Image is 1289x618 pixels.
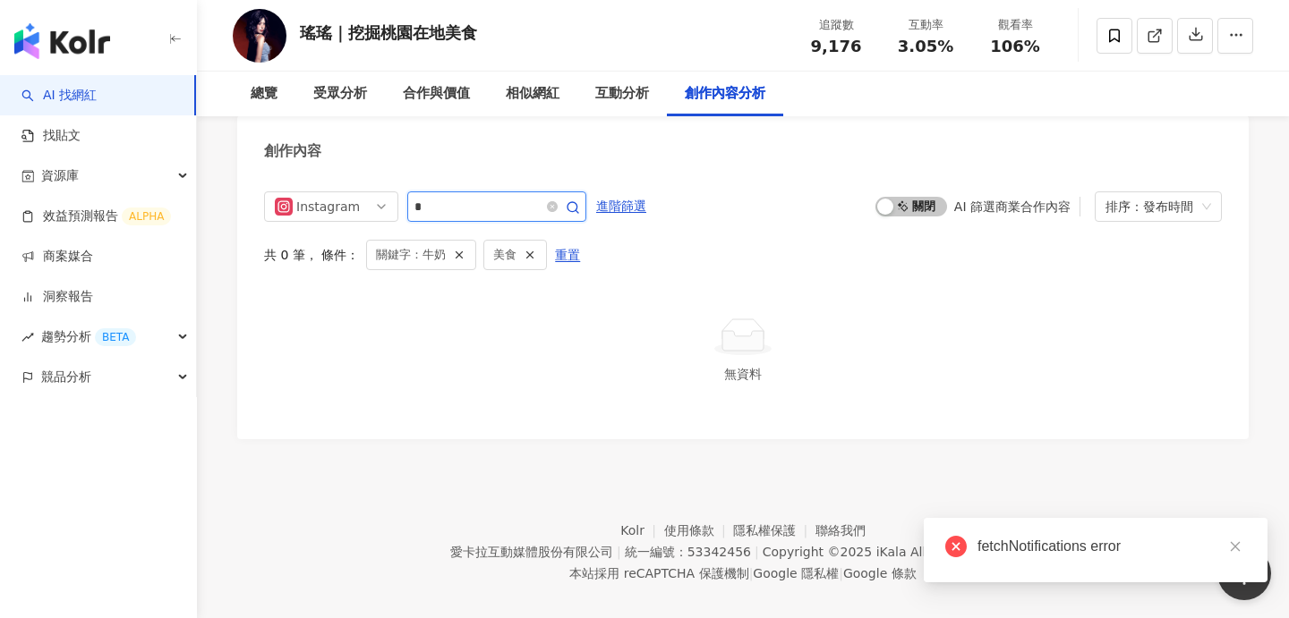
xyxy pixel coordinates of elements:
div: BETA [95,328,136,346]
div: 統一編號：53342456 [625,545,751,559]
div: 追蹤數 [802,16,870,34]
span: | [749,566,754,580]
a: 隱私權保護 [733,523,815,538]
div: fetchNotifications error [977,536,1246,557]
a: 商案媒合 [21,248,93,266]
a: 找貼文 [21,127,81,145]
span: | [617,545,621,559]
a: 使用條款 [664,523,734,538]
span: 趨勢分析 [41,317,136,357]
div: Copyright © 2025 All Rights Reserved. [763,545,1036,559]
div: 受眾分析 [313,83,367,105]
span: 9,176 [811,37,862,55]
div: 合作與價值 [403,83,470,105]
a: Kolr [620,523,663,538]
span: 關鍵字：牛奶 [376,245,446,265]
span: 3.05% [898,38,953,55]
span: | [755,545,759,559]
span: close-circle [547,199,558,216]
a: 洞察報告 [21,288,93,306]
button: 重置 [554,241,581,269]
span: 資源庫 [41,156,79,196]
span: 進階篩選 [596,192,646,221]
button: 進階篩選 [595,191,647,220]
span: 106% [990,38,1040,55]
div: 創作內容分析 [685,83,765,105]
div: 瑤瑤｜挖掘桃園在地美食 [300,21,477,44]
div: 排序：發布時間 [1105,192,1195,221]
span: | [839,566,843,580]
img: KOL Avatar [233,9,286,63]
div: 創作內容 [264,141,321,161]
span: close-circle [547,201,558,212]
a: 聯絡我們 [815,523,866,538]
a: Google 隱私權 [753,566,839,580]
span: close [1229,540,1242,553]
div: 無資料 [271,364,1215,384]
a: 效益預測報告ALPHA [21,207,171,225]
a: iKala [876,545,907,559]
a: searchAI 找網紅 [21,87,97,105]
span: rise [21,331,34,343]
div: 共 0 筆 ， 條件： [264,240,1222,270]
div: 總覽 [251,83,277,105]
div: 愛卡拉互動媒體股份有限公司 [450,545,613,559]
div: 互動率 [892,16,960,34]
div: 觀看率 [981,16,1049,34]
span: 重置 [555,241,580,270]
img: logo [14,23,110,59]
span: close-circle [945,536,967,557]
span: 美食 [493,245,516,265]
div: Instagram [296,192,354,221]
span: 本站採用 reCAPTCHA 保護機制 [569,563,916,584]
div: 相似網紅 [506,83,559,105]
div: 互動分析 [595,83,649,105]
div: AI 篩選商業合作內容 [954,199,1071,214]
a: Google 條款 [843,566,917,580]
span: 競品分析 [41,357,91,397]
